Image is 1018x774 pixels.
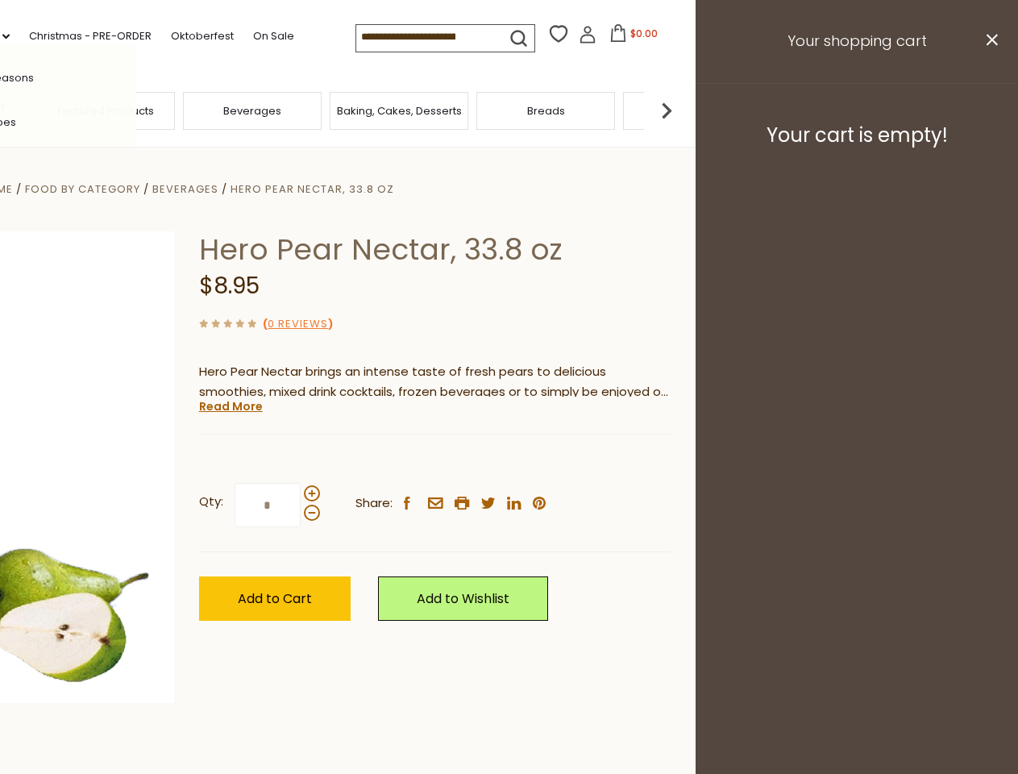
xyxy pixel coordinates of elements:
button: Add to Cart [199,576,351,621]
a: Food By Category [25,181,140,197]
a: Beverages [152,181,218,197]
h3: Your cart is empty! [716,123,998,148]
span: $8.95 [199,270,260,302]
span: $0.00 [630,27,658,40]
strong: Qty: [199,492,223,512]
a: Christmas - PRE-ORDER [29,27,152,45]
a: Hero Pear Nectar, 33.8 oz [231,181,394,197]
span: Add to Cart [238,589,312,608]
a: Beverages [223,105,281,117]
span: ( ) [263,316,333,331]
a: On Sale [253,27,294,45]
a: Oktoberfest [171,27,234,45]
h1: Hero Pear Nectar, 33.8 oz [199,231,671,268]
a: 0 Reviews [268,316,328,333]
a: Read More [199,398,263,414]
img: next arrow [650,94,683,127]
a: Add to Wishlist [378,576,548,621]
a: Breads [527,105,565,117]
span: Share: [355,493,393,514]
button: $0.00 [600,24,668,48]
p: Hero Pear Nectar brings an intense taste of fresh pears to delicious smoothies, mixed drink cockt... [199,362,671,402]
a: Baking, Cakes, Desserts [337,105,462,117]
input: Qty: [235,483,301,527]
